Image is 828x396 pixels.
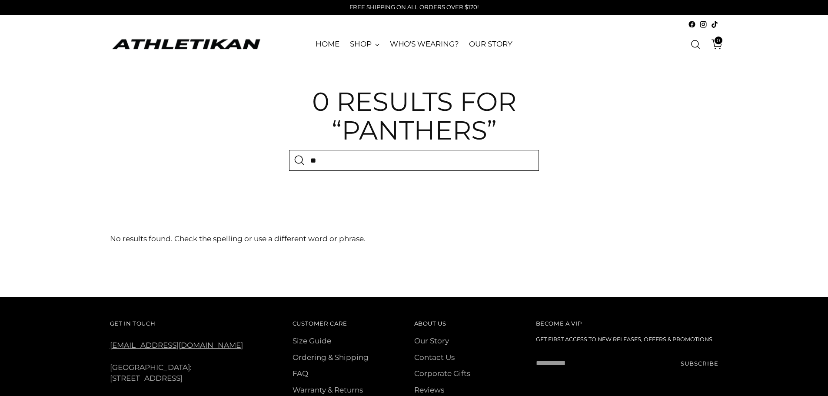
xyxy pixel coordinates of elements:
[390,35,459,54] a: WHO'S WEARING?
[293,369,308,378] a: FAQ
[293,386,363,394] a: Warranty & Returns
[681,353,718,374] button: Subscribe
[715,37,722,44] span: 0
[469,35,512,54] a: OUR STORY
[110,37,262,51] a: ATHLETIKAN
[289,150,310,171] button: Search
[293,336,331,345] a: Size Guide
[414,320,446,327] span: About Us
[350,35,379,54] a: SHOP
[414,336,449,345] a: Our Story
[110,341,243,349] a: [EMAIL_ADDRESS][DOMAIN_NAME]
[705,36,722,53] a: Open cart modal
[349,3,479,12] p: FREE SHIPPING ON ALL ORDERS OVER $120!
[110,233,366,245] div: No results found. Check the spelling or use a different word or phrase.
[414,353,455,362] a: Contact Us
[414,369,470,378] a: Corporate Gifts
[536,320,582,327] span: Become a VIP
[293,320,348,327] span: Customer Care
[687,36,704,53] a: Open search modal
[240,87,588,145] h1: 0 results for “Panthers”
[316,35,339,54] a: HOME
[536,336,718,344] h6: Get first access to new releases, offers & promotions.
[414,386,444,394] a: Reviews
[110,320,156,327] span: Get In Touch
[293,353,369,362] a: Ordering & Shipping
